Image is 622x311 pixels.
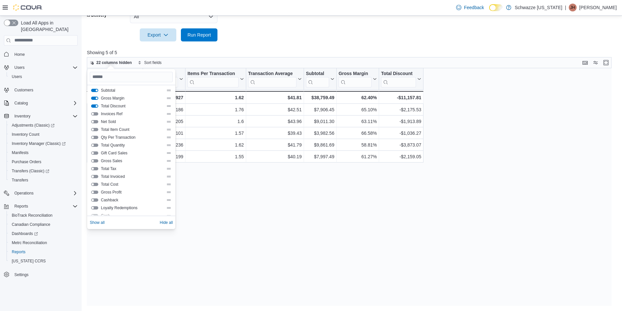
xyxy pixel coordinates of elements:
span: Home [12,50,78,58]
div: 1.62 [187,94,244,101]
div: $41.81 [248,94,302,101]
button: Subtotal [306,70,334,87]
button: Subtotal [91,89,98,92]
span: Qty Per Transaction [101,135,164,140]
button: Cash [91,214,98,217]
a: Canadian Compliance [9,221,53,228]
span: Total Item Count [101,127,164,132]
span: Operations [12,189,78,197]
button: Users [7,72,80,81]
a: Dashboards [9,230,40,238]
button: Users [12,64,27,71]
button: Export [140,28,176,41]
a: Inventory Count [9,131,42,138]
button: Gross Profit [91,191,98,194]
span: Settings [14,272,28,277]
button: Catalog [12,99,30,107]
span: Total Tax [101,166,164,171]
span: Adjustments (Classic) [9,121,78,129]
div: Drag handle [166,119,171,124]
span: JH [570,4,575,11]
button: Total Quantity [91,144,98,147]
p: Showing 5 of 5 [87,49,617,56]
a: BioTrack Reconciliation [9,211,55,219]
button: All [130,10,217,23]
span: Catalog [14,101,28,106]
button: Gross Margin [91,97,98,100]
span: Sort fields [144,60,162,65]
button: Metrc Reconciliation [7,238,80,247]
span: Catalog [12,99,78,107]
a: Feedback [454,1,486,14]
div: 66.58% [339,129,377,137]
a: Dashboards [7,229,80,238]
button: Keyboard shortcuts [581,59,589,67]
div: Total Discount [381,70,416,77]
button: BioTrack Reconciliation [7,211,80,220]
img: Cova [13,4,42,11]
button: 22 columns hidden [87,59,135,67]
button: Total Discount [91,104,98,108]
div: Subtotal [306,70,329,87]
a: Manifests [9,149,31,157]
div: $40.19 [248,153,302,161]
div: 1.57 [187,129,244,137]
span: Gross Profit [101,190,164,195]
button: Items Per Transaction [187,70,244,87]
span: Cashback [101,197,164,203]
span: Cash [101,213,164,218]
span: Net Sold [101,119,164,124]
button: Gift Card Sales [91,151,98,155]
div: Drag handle [166,190,171,195]
span: Run Report [187,32,211,38]
button: Transaction Average [248,70,302,87]
span: Transfers (Classic) [12,168,49,174]
button: Manifests [7,148,80,157]
button: Sort fields [135,59,164,67]
span: Subtotal [101,88,164,93]
button: Display options [592,59,599,67]
span: Canadian Compliance [9,221,78,228]
span: Metrc Reconciliation [12,240,47,245]
span: Gross Sales [101,158,164,163]
a: Transfers (Classic) [9,167,52,175]
span: Metrc Reconciliation [9,239,78,247]
div: Gross Margin [339,70,372,77]
span: Invoices Ref [101,111,164,117]
span: Users [9,73,78,81]
div: 1.6 [187,117,244,125]
span: Load All Apps in [GEOGRAPHIC_DATA] [18,20,78,33]
span: Washington CCRS [9,257,78,265]
button: Reports [12,202,31,210]
div: 1.55 [187,153,244,161]
button: Transfers [7,176,80,185]
span: Transfers [12,178,28,183]
input: Dark Mode [489,4,503,11]
span: 22 columns hidden [96,60,132,65]
div: -$1,036.27 [381,129,421,137]
a: Adjustments (Classic) [9,121,57,129]
button: Gross Margin [339,70,377,87]
div: Drag handle [166,158,171,163]
a: Transfers (Classic) [7,166,80,176]
div: $9,861.69 [306,141,334,149]
div: 1.62 [187,141,244,149]
button: Net Sold [91,120,98,123]
button: Hide all [160,219,173,226]
a: Customers [12,86,36,94]
span: Users [12,64,78,71]
button: Reports [1,202,80,211]
div: Drag handle [166,182,171,187]
div: -$11,157.81 [381,94,421,101]
a: Metrc Reconciliation [9,239,50,247]
span: Settings [12,270,78,278]
div: 63.11% [339,117,377,125]
a: Purchase Orders [9,158,44,166]
span: BioTrack Reconciliation [9,211,78,219]
button: Users [1,63,80,72]
button: Total Cost [91,183,98,186]
span: Total Cost [101,182,164,187]
span: Inventory Manager (Classic) [12,141,66,146]
div: $42.51 [248,106,302,114]
div: $9,011.30 [306,117,334,125]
